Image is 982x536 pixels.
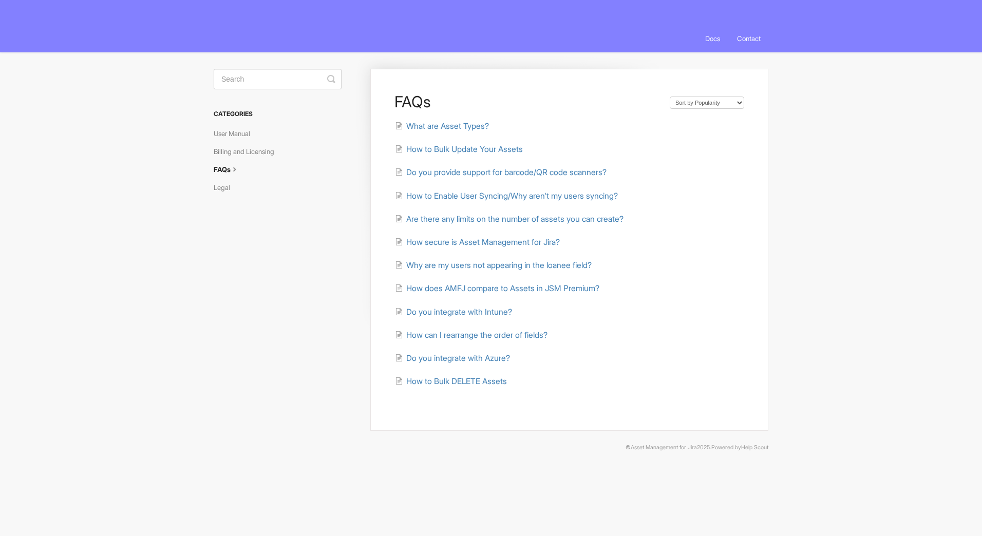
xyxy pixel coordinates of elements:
a: What are Asset Types? [395,121,489,131]
span: How to Bulk DELETE Assets [406,376,507,386]
span: How does AMFJ compare to Assets in JSM Premium? [406,283,599,293]
h3: Categories [214,105,342,123]
a: Legal [214,179,238,196]
span: Do you provide support for barcode/QR code scanners? [406,167,607,177]
span: Do you integrate with Intune? [406,307,512,317]
span: How to Enable User Syncing/Why aren't my users syncing? [406,191,618,201]
h1: FAQs [394,92,659,111]
select: Page reloads on selection [670,97,744,109]
a: Help Scout [741,444,768,451]
a: How to Enable User Syncing/Why aren't my users syncing? [395,191,618,201]
a: User Manual [214,125,258,142]
span: How can I rearrange the order of fields? [406,330,547,340]
a: How can I rearrange the order of fields? [395,330,547,340]
a: How secure is Asset Management for Jira? [395,237,560,247]
span: How secure is Asset Management for Jira? [406,237,560,247]
a: Contact [729,25,768,52]
a: Do you integrate with Intune? [395,307,512,317]
a: Billing and Licensing [214,143,282,160]
span: How to Bulk Update Your Assets [406,144,523,154]
input: Search [214,69,342,89]
span: Why are my users not appearing in the loanee field? [406,260,592,270]
a: How to Bulk DELETE Assets [395,376,507,386]
a: How does AMFJ compare to Assets in JSM Premium? [395,283,599,293]
span: Asset Management for Jira Docs [214,16,324,47]
a: Why are my users not appearing in the loanee field? [395,260,592,270]
a: Do you provide support for barcode/QR code scanners? [395,167,607,177]
span: Do you integrate with Azure? [406,353,510,363]
a: Asset Management for Jira [631,444,697,451]
span: Are there any limits on the number of assets you can create? [406,214,624,224]
span: What are Asset Types? [406,121,489,131]
a: Do you integrate with Azure? [395,353,510,363]
a: Docs [697,25,728,52]
a: Are there any limits on the number of assets you can create? [395,214,624,224]
span: Powered by [711,444,768,451]
a: How to Bulk Update Your Assets [395,144,523,154]
p: © 2025. [214,443,768,452]
a: FAQs [214,161,248,178]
